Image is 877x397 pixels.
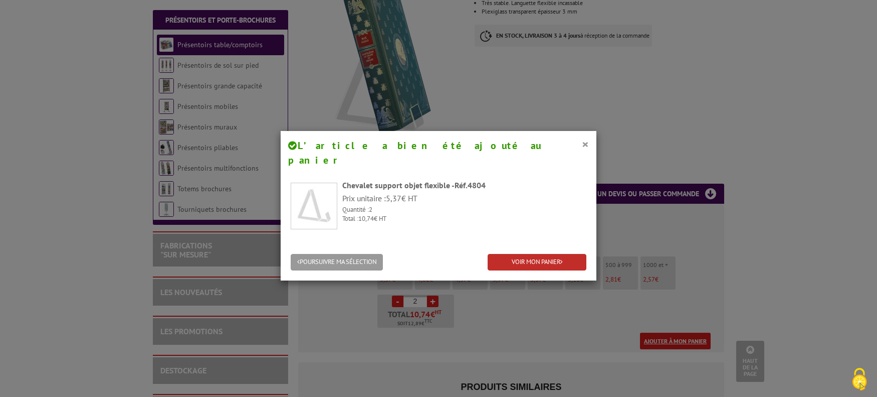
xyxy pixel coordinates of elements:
[369,205,372,214] span: 2
[847,367,872,392] img: Cookies (fenêtre modale)
[488,254,586,271] a: VOIR MON PANIER
[342,193,586,204] p: Prix unitaire : € HT
[291,254,383,271] button: POURSUIVRE MA SÉLECTION
[386,193,401,203] span: 5,37
[288,139,589,167] h4: L’article a bien été ajouté au panier
[582,138,589,151] button: ×
[342,205,586,215] p: Quantité :
[358,214,374,223] span: 10,74
[842,363,877,397] button: Cookies (fenêtre modale)
[455,180,486,190] span: Réf.4804
[342,180,586,191] div: Chevalet support objet flexible -
[342,214,586,224] p: Total : € HT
